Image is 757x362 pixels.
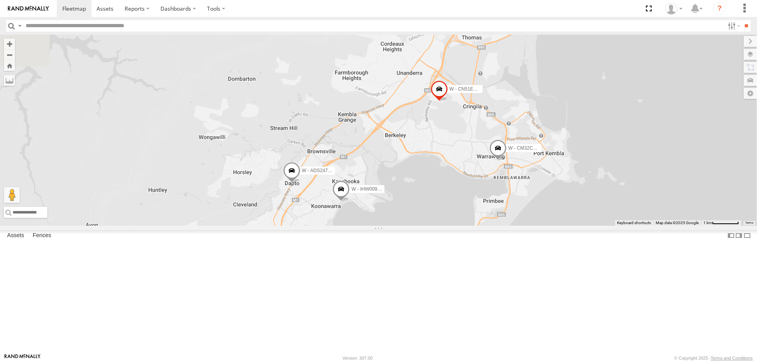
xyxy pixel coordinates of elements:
span: 1 km [703,221,712,225]
label: Hide Summary Table [743,230,751,241]
label: Search Filter Options [725,20,742,32]
label: Dock Summary Table to the Right [735,230,743,241]
button: Zoom Home [4,60,15,71]
div: Tye Clark [662,3,685,15]
label: Fences [29,230,55,241]
label: Map Settings [744,88,757,99]
span: Map data ©2025 Google [656,221,699,225]
span: W - ADS247 - [PERSON_NAME] [302,168,371,173]
span: W - IHW009 - [PERSON_NAME] [351,186,420,192]
a: Visit our Website [4,354,41,362]
span: W - CN51ES - [PERSON_NAME] [449,86,520,91]
i: ? [713,2,726,15]
div: Version: 307.00 [343,356,373,360]
button: Keyboard shortcuts [617,220,651,226]
a: Terms (opens in new tab) [745,221,753,225]
button: Drag Pegman onto the map to open Street View [4,187,20,203]
a: Terms and Conditions [711,356,753,360]
div: © Copyright 2025 - [674,356,753,360]
label: Dock Summary Table to the Left [727,230,735,241]
label: Assets [3,230,28,241]
button: Zoom in [4,39,15,49]
button: Zoom out [4,49,15,60]
button: Map Scale: 1 km per 64 pixels [701,220,741,226]
span: W - CM32CA - [PERSON_NAME] [508,145,579,151]
img: rand-logo.svg [8,6,49,11]
label: Measure [4,75,15,86]
label: Search Query [17,20,23,32]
